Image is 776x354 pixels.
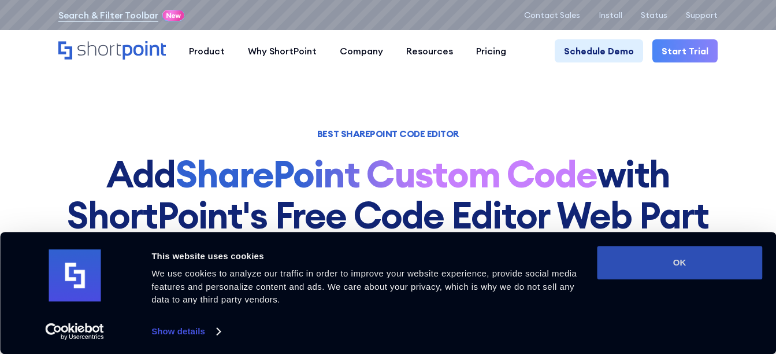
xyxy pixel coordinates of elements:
[652,39,718,62] a: Start Trial
[395,39,465,62] a: Resources
[686,10,718,20] a: Support
[599,10,622,20] a: Install
[58,41,166,61] a: Home
[524,10,580,20] a: Contact Sales
[151,249,584,263] div: This website uses cookies
[476,44,506,58] div: Pricing
[151,268,577,304] span: We use cookies to analyze our traffic in order to improve your website experience, provide social...
[24,323,125,340] a: Usercentrics Cookiebot - opens in a new window
[49,154,727,235] h1: Add with ShortPoint's Free Code Editor Web Part
[49,130,727,138] h1: BEST SHAREPOINT CODE EDITOR
[248,44,317,58] div: Why ShortPoint
[151,323,220,340] a: Show details
[58,8,158,22] a: Search & Filter Toolbar
[236,39,328,62] a: Why ShortPoint
[189,44,225,58] div: Product
[597,246,762,279] button: OK
[465,39,518,62] a: Pricing
[176,150,597,197] strong: SharePoint Custom Code
[177,39,236,62] a: Product
[328,39,395,62] a: Company
[555,39,643,62] a: Schedule Demo
[49,250,101,302] img: logo
[641,10,667,20] a: Status
[406,44,453,58] div: Resources
[340,44,383,58] div: Company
